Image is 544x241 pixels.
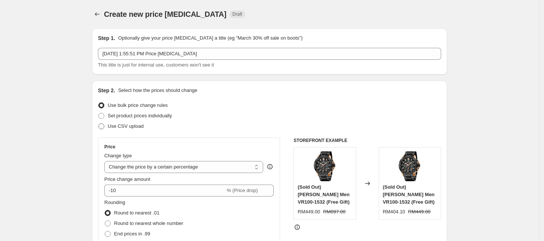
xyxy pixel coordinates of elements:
input: -15 [104,185,225,197]
span: Round to nearest whole number [114,220,183,226]
span: (Sold Out) [PERSON_NAME] Men VR100-1532 (Free Gift) [298,184,350,205]
span: Set product prices individually [108,113,172,118]
span: Create new price [MEDICAL_DATA] [104,10,227,18]
span: Round to nearest .01 [114,210,159,216]
span: Price change amount [104,176,150,182]
button: Price change jobs [92,9,102,19]
h6: STOREFRONT EXAMPLE [293,138,441,143]
span: RM897.00 [323,209,345,214]
span: Use bulk price change rules [108,102,167,108]
h3: Price [104,144,115,150]
span: (Sold Out) [PERSON_NAME] Men VR100-1532 (Free Gift) [383,184,435,205]
span: Use CSV upload [108,123,144,129]
span: RM449.00 [408,209,431,214]
span: Rounding [104,200,125,205]
input: 30% off holiday sale [98,48,441,60]
p: Optionally give your price [MEDICAL_DATA] a title (eg "March 30% off sale on boots") [118,34,302,42]
img: VR100-1532_80x.jpg [310,151,340,181]
span: Draft [233,11,242,17]
img: VR100-1532_80x.jpg [395,151,425,181]
span: % (Price drop) [227,188,258,193]
span: This title is just for internal use, customers won't see it [98,62,214,68]
span: Change type [104,153,132,158]
span: End prices in .99 [114,231,150,237]
span: RM449.00 [298,209,320,214]
p: Select how the prices should change [118,87,197,94]
h2: Step 2. [98,87,115,94]
div: help [266,163,274,170]
h2: Step 1. [98,34,115,42]
span: RM404.10 [383,209,405,214]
